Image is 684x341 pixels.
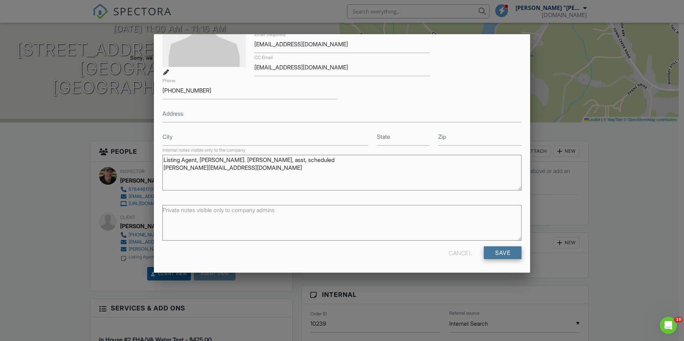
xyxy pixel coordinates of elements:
label: CC Email [254,54,273,61]
label: Internal notes visible only to the company [162,147,245,153]
label: Email (required) [254,31,286,38]
label: Address [162,110,183,117]
span: 10 [674,317,683,322]
div: Cancel [449,246,472,259]
label: Zip [438,133,446,141]
iframe: Intercom live chat [660,317,677,334]
label: Phone [162,78,175,84]
input: Save [484,246,522,259]
label: Private notes visible only to company admins [162,206,275,214]
textarea: Listing Agent, [PERSON_NAME]. [PERSON_NAME], asst, scheduled [162,155,522,190]
label: State [377,133,390,141]
label: City [162,133,172,141]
